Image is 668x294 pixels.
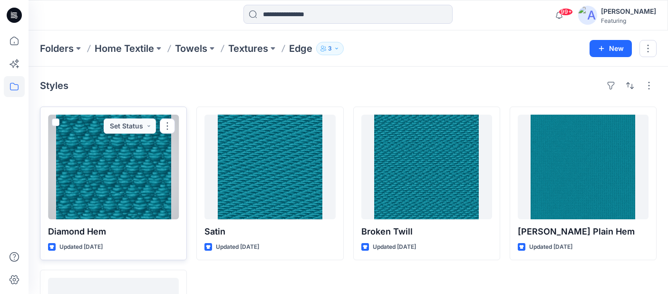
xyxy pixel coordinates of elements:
img: avatar [578,6,597,25]
p: Updated [DATE] [59,242,103,252]
a: Home Textile [95,42,154,55]
p: Broken Twill [361,225,492,238]
p: Diamond Hem [48,225,179,238]
a: Broken Twill [361,115,492,219]
div: Featuring [601,17,656,24]
span: 99+ [559,8,573,16]
button: 3 [316,42,344,55]
p: Updated [DATE] [373,242,416,252]
p: 3 [328,43,332,54]
a: Towels [175,42,207,55]
p: [PERSON_NAME] Plain Hem [518,225,649,238]
div: [PERSON_NAME] [601,6,656,17]
p: Updated [DATE] [216,242,259,252]
p: Satin [204,225,335,238]
a: Terry Plain Hem [518,115,649,219]
h4: Styles [40,80,68,91]
p: Updated [DATE] [529,242,572,252]
a: Satin [204,115,335,219]
a: Folders [40,42,74,55]
a: Diamond Hem [48,115,179,219]
p: Edge [289,42,312,55]
a: Textures [228,42,268,55]
button: New [590,40,632,57]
